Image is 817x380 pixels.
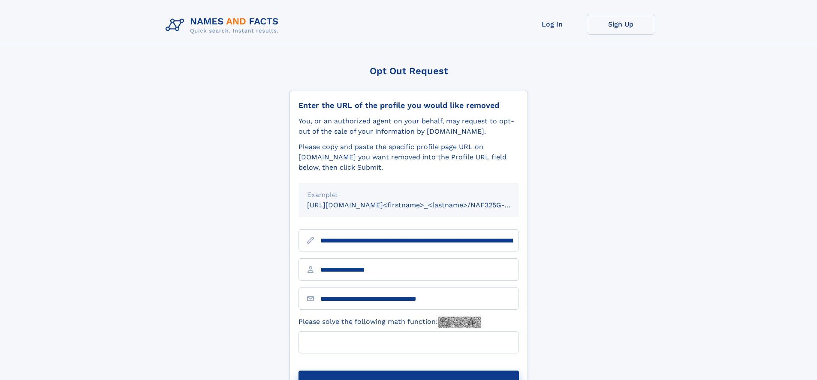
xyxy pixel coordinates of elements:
[307,190,510,200] div: Example:
[298,317,481,328] label: Please solve the following math function:
[162,14,286,37] img: Logo Names and Facts
[587,14,655,35] a: Sign Up
[298,116,519,137] div: You, or an authorized agent on your behalf, may request to opt-out of the sale of your informatio...
[518,14,587,35] a: Log In
[298,142,519,173] div: Please copy and paste the specific profile page URL on [DOMAIN_NAME] you want removed into the Pr...
[307,201,535,209] small: [URL][DOMAIN_NAME]<firstname>_<lastname>/NAF325G-xxxxxxxx
[298,101,519,110] div: Enter the URL of the profile you would like removed
[289,66,528,76] div: Opt Out Request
